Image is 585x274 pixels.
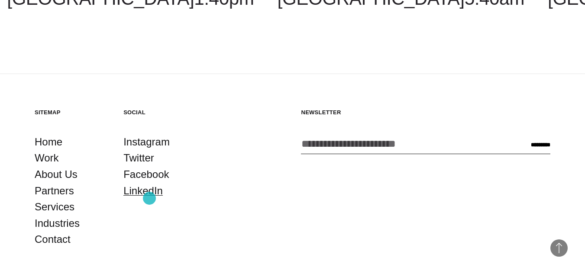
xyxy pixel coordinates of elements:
[35,231,71,248] a: Contact
[123,134,170,150] a: Instagram
[123,183,163,199] a: LinkedIn
[550,239,568,257] button: Back to Top
[35,109,106,116] h5: Sitemap
[301,109,550,116] h5: Newsletter
[123,109,195,116] h5: Social
[35,166,78,183] a: About Us
[123,166,169,183] a: Facebook
[35,134,62,150] a: Home
[123,150,154,166] a: Twitter
[35,183,74,199] a: Partners
[35,199,74,215] a: Services
[35,215,80,232] a: Industries
[35,150,59,166] a: Work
